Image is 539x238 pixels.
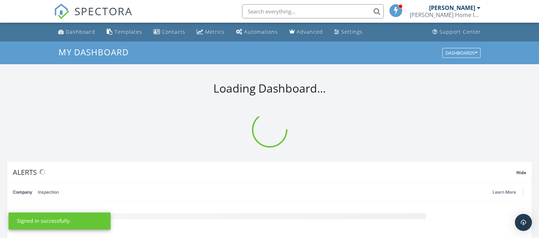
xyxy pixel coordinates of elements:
a: Dashboard [55,26,98,39]
div: Open Intercom Messenger [515,214,532,231]
div: Contacts [162,28,185,35]
div: Advanced [297,28,323,35]
input: Search everything... [242,4,384,18]
a: Company [13,183,32,201]
a: Contacts [151,26,188,39]
a: Metrics [194,26,228,39]
div: Settings [341,28,363,35]
button: Dashboards [442,48,481,58]
a: SPECTORA [54,10,133,24]
span: My Dashboard [58,46,129,58]
div: Signed in successfully. [17,217,71,225]
a: Advanced [286,26,326,39]
div: Automations [244,28,278,35]
a: Automations (Basic) [233,26,281,39]
span: Hide [516,170,526,176]
div: Reeves Home Inspection. LLC [410,11,481,18]
div: Support Center [439,28,481,35]
div: Dashboard [66,28,95,35]
div: Templates [114,28,142,35]
div: Alerts [13,167,516,177]
a: Templates [104,26,145,39]
a: Learn More [493,189,520,196]
a: Inspection [38,183,59,201]
div: Metrics [205,28,225,35]
img: The Best Home Inspection Software - Spectora [54,4,69,19]
div: Dashboards [445,50,477,55]
div: [PERSON_NAME] [429,4,475,11]
a: Support Center [429,26,484,39]
span: SPECTORA [74,4,133,18]
a: Settings [331,26,365,39]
